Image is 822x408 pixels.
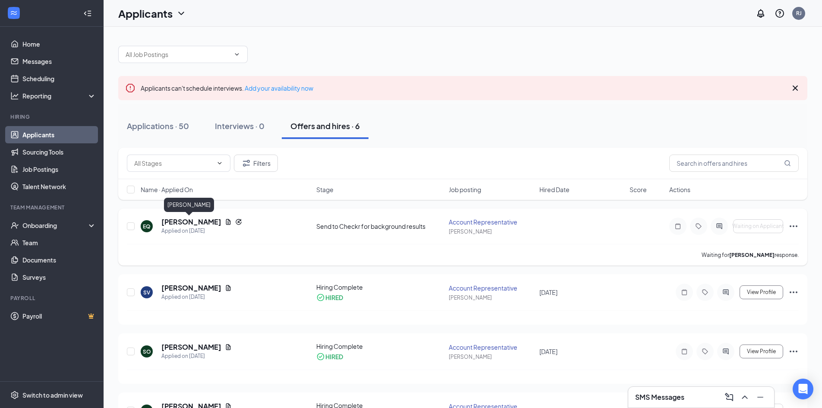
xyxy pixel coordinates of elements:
button: Filter Filters [234,155,278,172]
h5: [PERSON_NAME] [161,342,221,352]
span: Actions [669,185,690,194]
a: Messages [22,53,96,70]
svg: Ellipses [788,221,799,231]
div: Interviews · 0 [215,120,265,131]
div: [PERSON_NAME] [449,353,534,361]
button: Waiting on Applicant [733,219,783,233]
span: Name · Applied On [141,185,193,194]
a: Job Postings [22,161,96,178]
a: PayrollCrown [22,307,96,325]
div: Send to Checkr for background results [316,222,444,231]
svg: Settings [10,391,19,399]
h1: Applicants [118,6,173,21]
a: Talent Network [22,178,96,195]
svg: ChevronDown [233,51,240,58]
h5: [PERSON_NAME] [161,283,221,293]
svg: ChevronUp [740,392,750,402]
div: Hiring [10,113,94,120]
svg: Document [225,218,232,225]
span: [DATE] [539,288,557,296]
div: SO [143,348,151,355]
span: View Profile [747,289,776,295]
svg: ChevronDown [216,160,223,167]
div: [PERSON_NAME] [449,294,534,301]
svg: Reapply [235,218,242,225]
div: Account Representative [449,343,534,351]
svg: Note [679,348,690,355]
div: Applied on [DATE] [161,293,232,301]
svg: Notifications [756,8,766,19]
b: [PERSON_NAME] [729,252,775,258]
a: Applicants [22,126,96,143]
svg: MagnifyingGlass [784,160,791,167]
div: Payroll [10,294,94,302]
svg: UserCheck [10,221,19,230]
div: Applied on [DATE] [161,352,232,361]
div: Applied on [DATE] [161,227,242,235]
a: Scheduling [22,70,96,87]
span: [DATE] [539,348,557,355]
svg: Document [225,344,232,351]
div: EQ [143,223,151,230]
input: All Stages [134,158,213,168]
span: Hired Date [539,185,570,194]
svg: Cross [790,83,800,93]
svg: Tag [700,348,710,355]
div: Hiring Complete [316,342,444,351]
a: Add your availability now [245,84,313,92]
h5: [PERSON_NAME] [161,217,221,227]
p: Waiting for response. [702,251,799,259]
a: Team [22,234,96,251]
span: Score [630,185,647,194]
svg: Ellipses [788,287,799,297]
svg: ActiveChat [721,289,731,296]
a: Home [22,35,96,53]
div: SV [143,289,150,296]
svg: ActiveChat [714,223,724,230]
div: Reporting [22,92,97,100]
svg: Document [225,285,232,291]
svg: Note [673,223,683,230]
span: Stage [316,185,334,194]
svg: Tag [693,223,704,230]
svg: CheckmarkCircle [316,293,325,302]
div: RJ [796,9,802,17]
svg: ChevronDown [176,8,186,19]
a: Surveys [22,269,96,286]
span: Waiting on Applicant [732,223,784,229]
div: Switch to admin view [22,391,83,399]
svg: QuestionInfo [775,8,785,19]
a: Documents [22,251,96,269]
div: Open Intercom Messenger [793,379,813,399]
span: Job posting [449,185,481,194]
svg: ActiveChat [721,348,731,355]
button: View Profile [740,345,783,358]
div: Account Representative [449,284,534,292]
a: Sourcing Tools [22,143,96,161]
svg: WorkstreamLogo [9,9,18,17]
button: View Profile [740,285,783,299]
svg: CheckmarkCircle [316,352,325,361]
div: Team Management [10,204,94,211]
div: HIRED [325,293,343,302]
div: [PERSON_NAME] [449,228,534,235]
svg: Analysis [10,92,19,100]
span: Applicants can't schedule interviews. [141,84,313,92]
input: Search in offers and hires [669,155,799,172]
button: Minimize [753,390,767,404]
svg: Minimize [755,392,765,402]
svg: Tag [700,289,710,296]
svg: Filter [241,158,252,168]
div: Hiring Complete [316,283,444,291]
button: ChevronUp [738,390,752,404]
svg: Ellipses [788,346,799,357]
svg: Error [125,83,135,93]
div: Account Representative [449,218,534,226]
button: ComposeMessage [722,390,736,404]
div: Onboarding [22,221,89,230]
input: All Job Postings [126,50,230,59]
svg: Collapse [83,9,92,18]
div: HIRED [325,352,343,361]
div: Offers and hires · 6 [290,120,360,131]
svg: Note [679,289,690,296]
